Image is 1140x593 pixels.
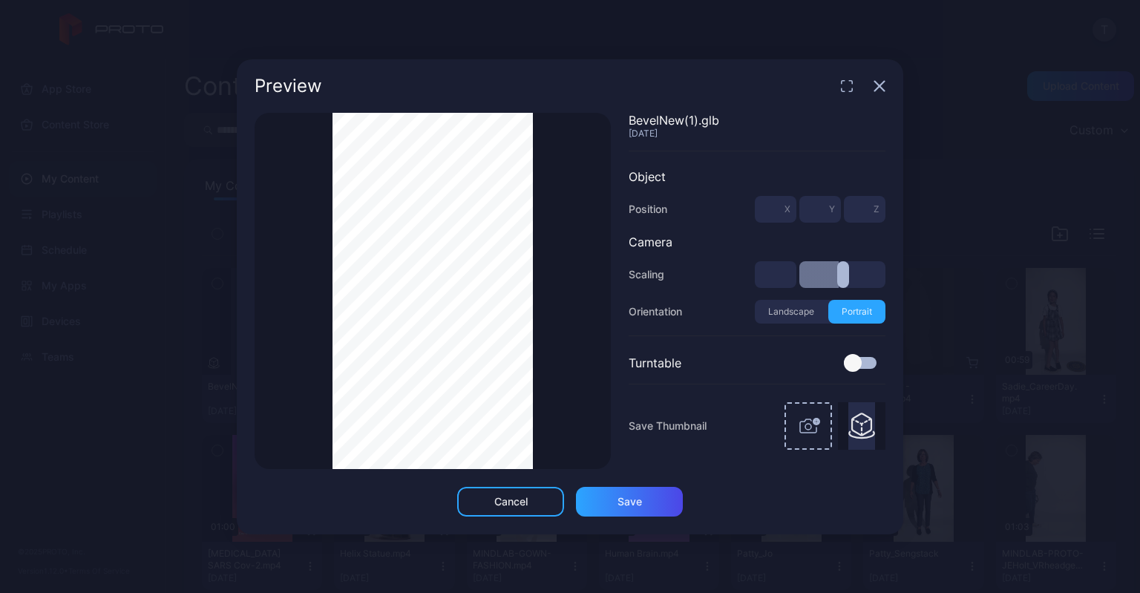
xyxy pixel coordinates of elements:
button: Save [576,487,683,517]
div: BevelNew(1).glb [629,113,885,128]
button: Portrait [828,300,886,324]
span: Y [829,203,835,215]
button: Cancel [457,487,564,517]
div: Orientation [629,303,682,321]
div: Scaling [629,266,664,284]
button: Landscape [755,300,828,324]
div: Cancel [494,496,528,508]
div: Camera [629,235,885,249]
span: Z [874,203,879,215]
div: Turntable [629,356,681,370]
div: [DATE] [629,128,885,139]
div: Preview [255,77,322,95]
img: Thumbnail [848,402,875,450]
span: X [784,203,790,215]
div: Object [629,169,885,184]
div: Position [629,200,667,218]
div: Save [617,496,642,508]
span: Save Thumbnail [629,417,707,435]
